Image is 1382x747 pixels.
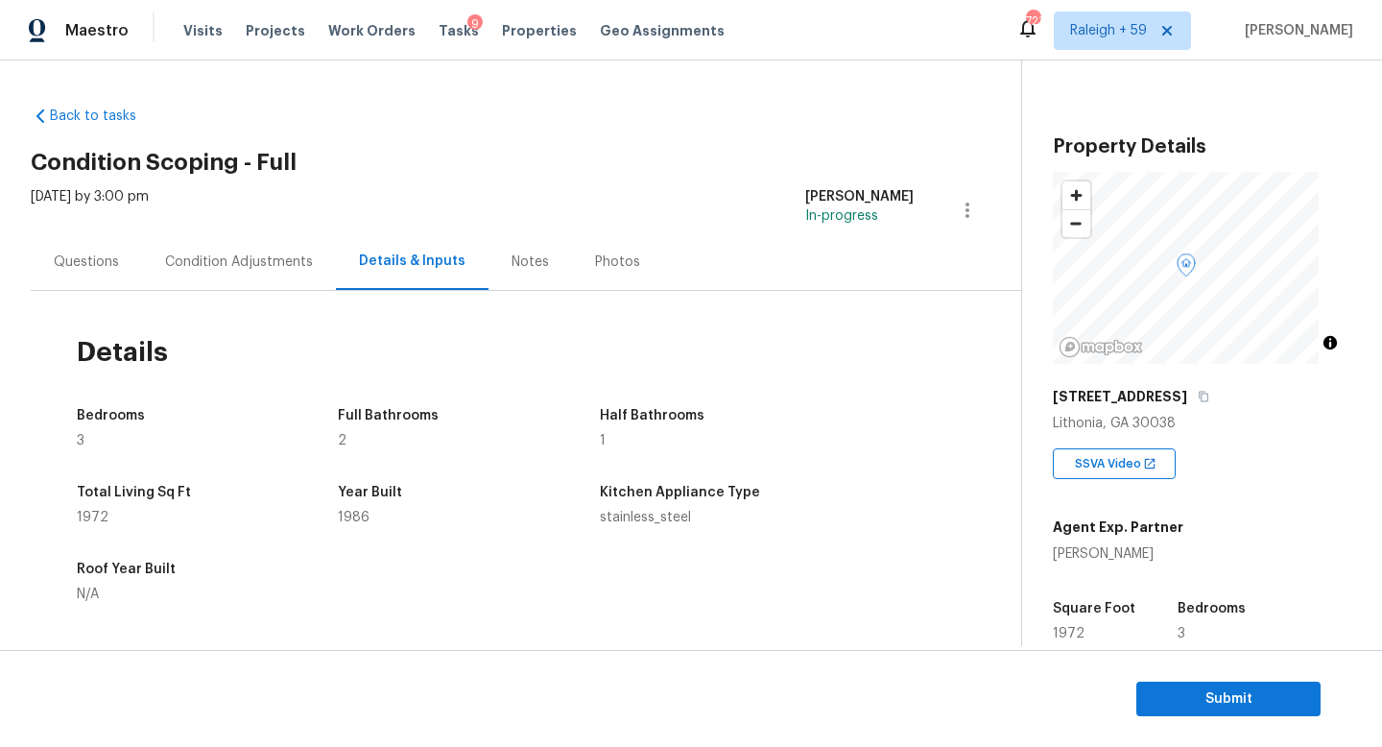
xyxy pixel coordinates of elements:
h5: Year Built [338,486,402,499]
h2: Details [77,337,929,370]
a: Mapbox homepage [1059,336,1143,358]
img: Open In New Icon [1143,457,1156,470]
div: Lithonia, GA 30038 [1053,414,1351,433]
span: Toggle attribution [1324,332,1336,353]
span: 1986 [338,511,369,524]
h2: Condition Scoping - Full [31,153,1021,172]
span: Raleigh + 59 [1070,21,1147,40]
h5: Roof Year Built [77,563,176,576]
div: [PERSON_NAME] [1053,544,1183,564]
span: Geo Assignments [600,21,725,40]
button: Submit [1136,682,1321,717]
span: stainless_steel [600,511,691,524]
span: SSVA Video [1075,454,1149,473]
button: Zoom out [1062,209,1090,237]
span: Properties [502,21,577,40]
canvas: Map [1053,172,1319,364]
h5: Bedrooms [1178,602,1246,615]
div: Map marker [1177,253,1196,283]
div: 9 [467,14,483,34]
span: 2 [338,434,346,447]
h5: Square Foot [1053,602,1135,615]
span: Submit [1152,687,1305,711]
span: 1972 [1053,627,1084,640]
span: 1972 [77,511,108,524]
span: Work Orders [328,21,416,40]
span: 3 [1178,627,1185,640]
h5: Kitchen Appliance Type [600,486,760,499]
div: 721 [1026,12,1039,31]
h5: [STREET_ADDRESS] [1053,387,1187,406]
span: In-progress [805,209,878,223]
span: 3 [77,434,84,447]
div: Details & Inputs [359,252,465,271]
button: Toggle attribution [1319,331,1342,354]
div: [PERSON_NAME] [805,187,914,206]
h5: Agent Exp. Partner [1053,518,1183,537]
span: N/A [77,588,99,601]
div: Photos [595,253,640,272]
div: Questions [54,253,119,272]
button: Copy Address [1195,388,1212,405]
h5: Half Bathrooms [600,409,704,422]
span: Visits [183,21,223,40]
span: Maestro [65,21,129,40]
h5: Total Living Sq Ft [77,486,191,499]
span: [PERSON_NAME] [1237,21,1353,40]
button: Zoom in [1062,181,1090,209]
h5: Bedrooms [77,409,145,422]
div: Condition Adjustments [165,253,313,272]
span: Zoom out [1062,210,1090,237]
h3: Property Details [1053,137,1351,157]
div: SSVA Video [1053,448,1176,479]
span: Tasks [439,24,479,37]
span: Projects [246,21,305,40]
a: Back to tasks [31,107,215,126]
span: 1 [600,434,606,447]
div: Notes [512,253,549,272]
h5: Full Bathrooms [338,409,439,422]
div: [DATE] by 3:00 pm [31,187,149,233]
